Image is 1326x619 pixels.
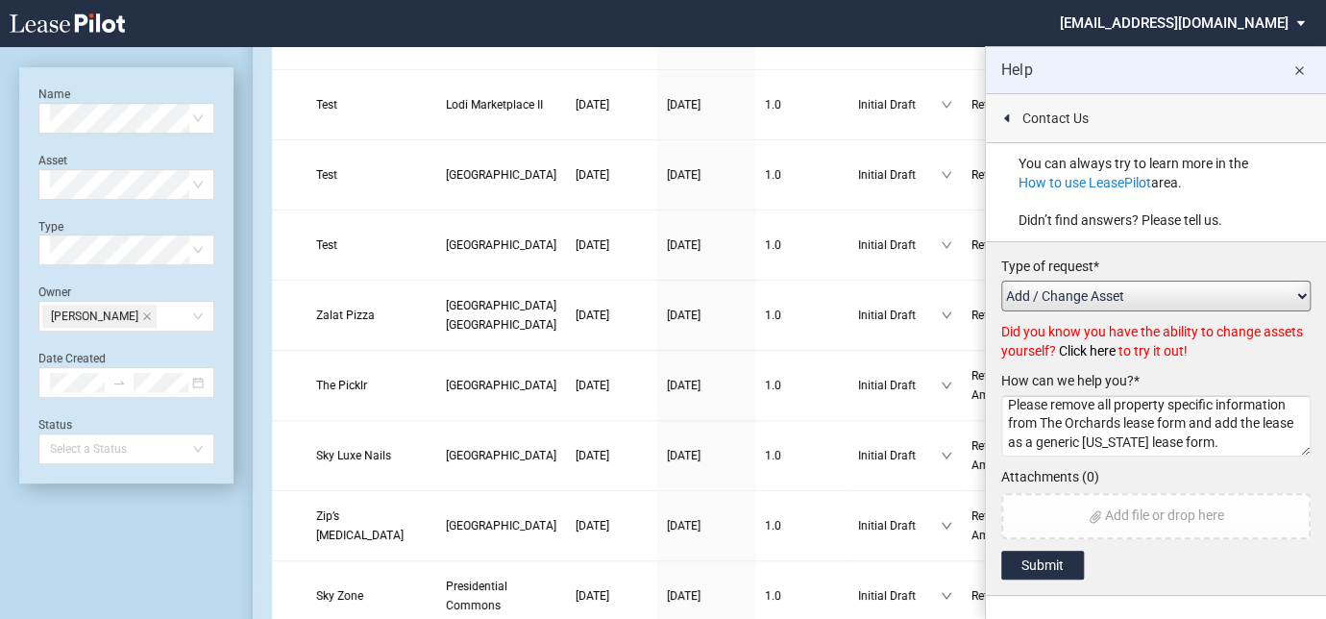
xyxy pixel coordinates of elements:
a: [DATE] [667,95,746,114]
span: 1 . 0 [765,309,781,322]
a: [DATE] [667,165,746,185]
span: Presidential Commons [446,580,507,612]
span: swap-right [112,376,126,389]
label: Date Created [38,352,106,365]
span: down [941,520,952,532]
a: Retail Lease [971,306,1052,325]
span: Huntington Square Plaza [446,379,556,392]
a: 1.0 [765,165,839,185]
span: Initial Draft [858,586,941,606]
a: [DATE] [667,376,746,395]
span: 1 . 0 [765,238,781,252]
span: 1 . 0 [765,98,781,111]
a: Retail Amendment [971,436,1052,475]
a: Retail Amendment [971,507,1052,545]
a: [GEOGRAPHIC_DATA] [446,376,556,395]
a: [GEOGRAPHIC_DATA] [446,446,556,465]
span: [DATE] [576,238,609,252]
span: [DATE] [576,589,609,603]
a: [GEOGRAPHIC_DATA] [446,235,556,255]
span: Retail Amendment [971,369,1036,402]
span: Lodi Marketplace II [446,98,543,111]
span: Retail Lease [971,589,1033,603]
a: Test [316,235,427,255]
a: [DATE] [576,306,648,325]
a: 1.0 [765,376,839,395]
a: [DATE] [667,516,746,535]
span: Zalat Pizza [316,309,375,322]
span: [DATE] [667,449,700,462]
span: Sky Zone [316,589,363,603]
a: 1.0 [765,446,839,465]
label: Owner [38,285,71,299]
span: [DATE] [576,519,609,532]
a: 1.0 [765,235,839,255]
span: down [941,450,952,461]
span: [DATE] [667,519,700,532]
a: [DATE] [576,446,648,465]
span: down [941,239,952,251]
a: Retail Lease [971,586,1052,606]
a: Sky Zone [316,586,427,606]
span: [DATE] [667,238,700,252]
span: Initial Draft [858,95,941,114]
span: down [941,169,952,181]
a: Presidential Commons [446,577,556,615]
span: 1 . 0 [765,519,781,532]
span: to [112,376,126,389]
span: Sky Luxe Nails [316,449,391,462]
span: down [941,590,952,602]
label: Name [38,87,70,101]
a: 1.0 [765,586,839,606]
span: [DATE] [667,379,700,392]
span: Retail Lease [971,168,1033,182]
span: The Picklr [316,379,367,392]
span: Retail Lease [971,98,1033,111]
a: [DATE] [576,95,648,114]
span: [DATE] [576,98,609,111]
a: [DATE] [667,586,746,606]
span: [DATE] [667,168,700,182]
span: [DATE] [576,168,609,182]
a: [DATE] [576,516,648,535]
span: Town Center Colleyville [446,299,556,332]
a: [GEOGRAPHIC_DATA] [446,516,556,535]
span: Retail Amendment [971,439,1036,472]
span: down [941,380,952,391]
a: [DATE] [576,235,648,255]
a: Sky Luxe Nails [316,446,427,465]
span: Initial Draft [858,235,941,255]
a: Retail Lease [971,235,1052,255]
span: close [142,311,152,321]
span: Test [316,238,337,252]
span: 1 . 0 [765,449,781,462]
a: Retail Lease [971,165,1052,185]
span: Test [316,168,337,182]
a: [GEOGRAPHIC_DATA] [446,165,556,185]
span: 1 . 0 [765,589,781,603]
a: 1.0 [765,306,839,325]
a: Lodi Marketplace II [446,95,556,114]
span: [DATE] [667,309,700,322]
span: [PERSON_NAME] [51,306,138,327]
span: [DATE] [576,449,609,462]
a: [DATE] [576,376,648,395]
label: Type [38,220,63,234]
a: [DATE] [576,586,648,606]
a: Retail Amendment [971,366,1052,405]
a: Test [316,95,427,114]
span: 1 . 0 [765,168,781,182]
span: Catherine Midkiff [42,305,157,328]
a: The Picklr [316,376,427,395]
a: Zip’s [MEDICAL_DATA] [316,507,427,545]
span: Initial Draft [858,306,941,325]
span: Zip’s Dry Cleaning [316,509,404,542]
span: Test [316,98,337,111]
a: [DATE] [667,446,746,465]
span: Huntington Square Plaza [446,238,556,252]
span: Pompano Citi Centre [446,449,556,462]
span: Braemar Village Center [446,168,556,182]
a: 1.0 [765,516,839,535]
a: Zalat Pizza [316,306,427,325]
span: Initial Draft [858,376,941,395]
